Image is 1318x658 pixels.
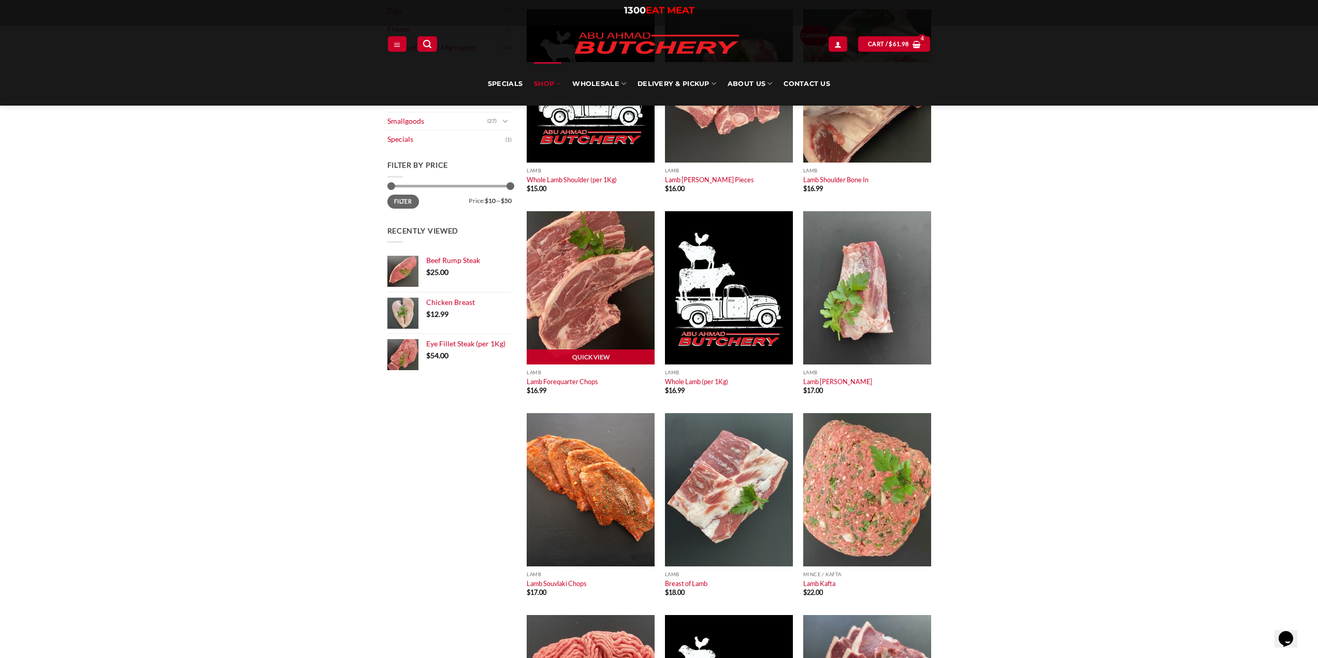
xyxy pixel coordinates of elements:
bdi: 18.00 [665,588,685,596]
a: Whole Lamb Shoulder (per 1Kg) [527,176,617,184]
a: Quick View [527,349,655,365]
a: Menu [388,36,407,51]
span: $ [803,184,807,193]
span: $ [665,386,669,394]
p: Lamb [665,370,793,375]
a: Lamb Souvlaki Chops [527,579,587,588]
p: Lamb [665,572,793,577]
span: $ [527,184,530,193]
p: Lamb [803,168,931,173]
span: $50 [501,197,512,204]
a: Lamb Forequarter Chops [527,377,598,386]
a: View cart [858,36,930,51]
img: Lamb_forequarter_Chops (per 1Kg) [527,211,655,364]
a: Search [417,36,437,51]
span: $ [527,386,530,394]
p: Lamb [527,572,655,577]
p: Lamb [803,370,931,375]
span: $ [426,268,430,276]
button: Filter [387,195,419,209]
span: Beef Rump Steak [426,256,480,265]
bdi: 54.00 [426,351,448,360]
span: (27) [487,113,497,129]
button: Toggle [499,115,512,127]
span: $ [527,588,530,596]
span: $ [803,386,807,394]
bdi: 16.99 [803,184,823,193]
a: SHOP [534,62,561,106]
img: Lamb Souvlaki Chops [527,413,655,566]
a: Beef Rump Steak [426,256,512,265]
span: $ [665,588,669,596]
span: $ [803,588,807,596]
bdi: 16.00 [665,184,685,193]
span: Filter by price [387,160,448,169]
span: $ [426,310,430,318]
div: Price: — [387,195,512,204]
a: Lamb Kafta [803,579,835,588]
bdi: 16.99 [527,386,546,394]
span: Cart / [868,39,909,49]
span: (1) [505,132,512,148]
span: $ [426,351,430,360]
img: Lamb Shanks [803,211,931,364]
a: Wholesale [572,62,626,106]
p: Lamb [527,168,655,173]
img: Lamb Kafta [803,413,931,566]
a: Login [829,36,847,51]
bdi: 25.00 [426,268,448,276]
a: Specials [488,62,523,106]
p: Lamb [665,168,793,173]
a: Breast of Lamb [665,579,707,588]
a: Chicken Breast [426,298,512,307]
span: EAT MEAT [646,5,694,16]
bdi: 61.98 [889,40,909,47]
a: Lamb [PERSON_NAME] Pieces [665,176,754,184]
span: Chicken Breast [426,298,475,306]
a: Delivery & Pickup [638,62,716,106]
span: Eye Fillet Steak (per 1Kg) [426,339,505,348]
a: Specials [387,130,505,149]
iframe: chat widget [1274,617,1308,648]
bdi: 17.00 [803,386,823,394]
a: Whole Lamb (per 1Kg) [665,377,728,386]
span: Recently Viewed [387,226,459,235]
bdi: 12.99 [426,310,448,318]
a: 1300EAT MEAT [624,5,694,16]
bdi: 22.00 [803,588,823,596]
a: Smallgoods [387,112,487,130]
p: Lamb [527,370,655,375]
img: Abu Ahmad Butchery [566,26,747,62]
span: $10 [485,197,496,204]
a: About Us [728,62,772,106]
p: Mince / Kafta [803,572,931,577]
a: Lamb Shoulder Bone In [803,176,868,184]
img: Whole Lamb (per 1Kg) [665,211,793,364]
bdi: 16.99 [665,386,685,394]
bdi: 17.00 [527,588,546,596]
bdi: 15.00 [527,184,546,193]
span: 1300 [624,5,646,16]
a: Contact Us [784,62,830,106]
a: Eye Fillet Steak (per 1Kg) [426,339,512,348]
span: $ [665,184,669,193]
span: $ [889,39,892,49]
a: Lamb [PERSON_NAME] [803,377,872,386]
img: breast-of-lamb [665,413,793,566]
